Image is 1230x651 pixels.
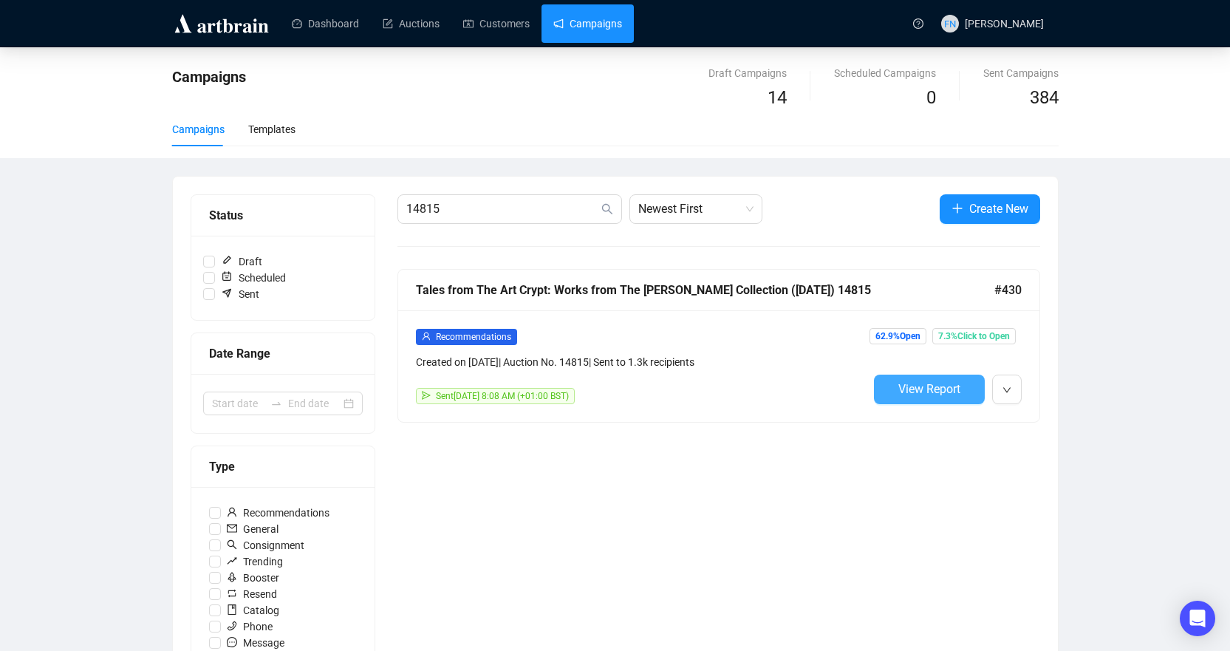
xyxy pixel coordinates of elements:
[874,375,985,404] button: View Report
[227,588,237,599] span: retweet
[221,570,285,586] span: Booster
[288,395,341,412] input: End date
[215,286,265,302] span: Sent
[227,637,237,647] span: message
[416,354,868,370] div: Created on [DATE] | Auction No. 14815 | Sent to 1.3k recipients
[1180,601,1215,636] div: Open Intercom Messenger
[383,4,440,43] a: Auctions
[601,203,613,215] span: search
[221,586,283,602] span: Resend
[227,507,237,517] span: user
[983,65,1059,81] div: Sent Campaigns
[227,572,237,582] span: rocket
[215,253,268,270] span: Draft
[406,200,598,218] input: Search Campaign...
[834,65,936,81] div: Scheduled Campaigns
[708,65,787,81] div: Draft Campaigns
[221,521,284,537] span: General
[248,121,295,137] div: Templates
[436,332,511,342] span: Recommendations
[422,391,431,400] span: send
[416,281,994,299] div: Tales from The Art Crypt: Works from The [PERSON_NAME] Collection ([DATE]) 14815
[1030,87,1059,108] span: 384
[227,604,237,615] span: book
[221,635,290,651] span: Message
[209,457,357,476] div: Type
[221,602,285,618] span: Catalog
[227,523,237,534] span: mail
[221,537,310,553] span: Consignment
[463,4,530,43] a: Customers
[227,621,237,631] span: phone
[869,328,926,344] span: 62.9% Open
[436,391,569,401] span: Sent [DATE] 8:08 AM (+01:00 BST)
[397,269,1040,423] a: Tales from The Art Crypt: Works from The [PERSON_NAME] Collection ([DATE]) 14815#430userRecommend...
[227,556,237,566] span: rise
[1002,386,1011,395] span: down
[209,206,357,225] div: Status
[940,194,1040,224] button: Create New
[898,382,960,396] span: View Report
[926,87,936,108] span: 0
[943,16,956,31] span: FN
[553,4,622,43] a: Campaigns
[422,332,431,341] span: user
[913,18,923,29] span: question-circle
[969,200,1028,218] span: Create New
[292,4,359,43] a: Dashboard
[768,87,787,108] span: 14
[172,12,271,35] img: logo
[951,202,963,214] span: plus
[209,344,357,363] div: Date Range
[215,270,292,286] span: Scheduled
[638,195,754,223] span: Newest First
[932,328,1016,344] span: 7.3% Click to Open
[965,18,1044,30] span: [PERSON_NAME]
[221,505,335,521] span: Recommendations
[172,121,225,137] div: Campaigns
[270,398,282,409] span: swap-right
[994,281,1022,299] span: #430
[212,395,264,412] input: Start date
[172,68,246,86] span: Campaigns
[221,553,289,570] span: Trending
[227,539,237,550] span: search
[270,398,282,409] span: to
[221,618,279,635] span: Phone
